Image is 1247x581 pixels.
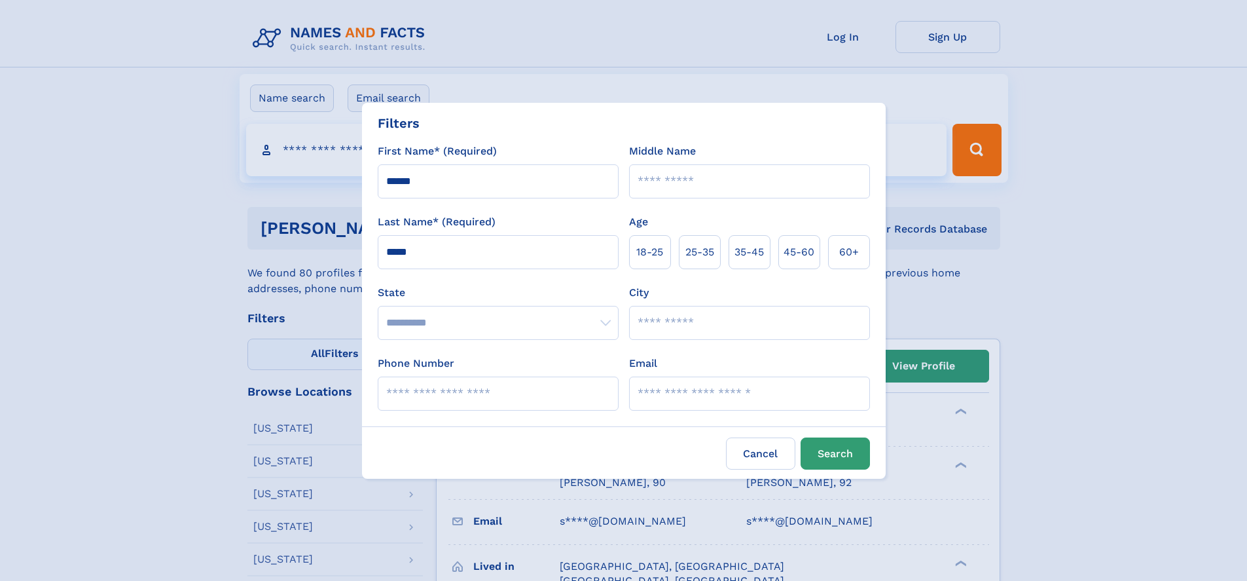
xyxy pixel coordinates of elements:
[734,244,764,260] span: 35‑45
[378,285,619,301] label: State
[629,214,648,230] label: Age
[378,356,454,371] label: Phone Number
[685,244,714,260] span: 25‑35
[378,214,496,230] label: Last Name* (Required)
[839,244,859,260] span: 60+
[629,285,649,301] label: City
[629,356,657,371] label: Email
[784,244,814,260] span: 45‑60
[378,113,420,133] div: Filters
[629,143,696,159] label: Middle Name
[726,438,795,470] label: Cancel
[801,438,870,470] button: Search
[378,143,497,159] label: First Name* (Required)
[636,244,663,260] span: 18‑25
